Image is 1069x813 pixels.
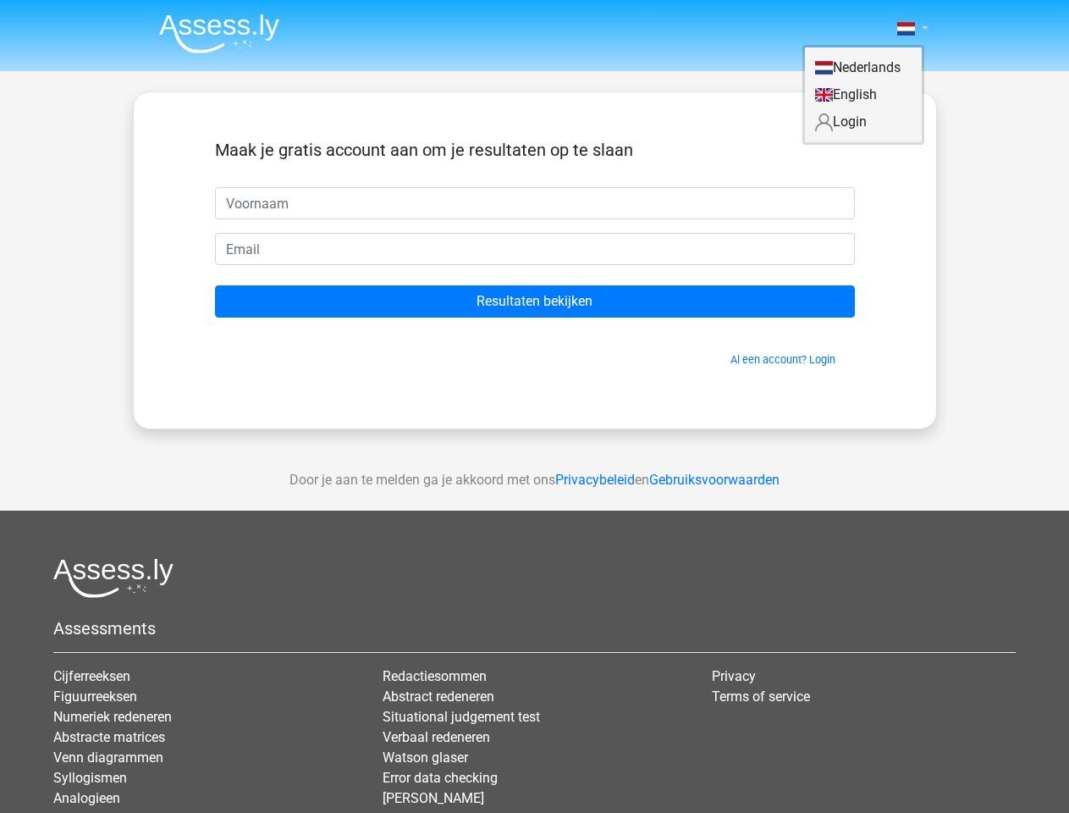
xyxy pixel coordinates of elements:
a: Redactiesommen [383,668,487,684]
input: Voornaam [215,187,855,219]
a: Abstracte matrices [53,729,165,745]
a: Terms of service [712,689,810,705]
a: Situational judgement test [383,709,540,725]
a: Syllogismen [53,770,127,786]
h5: Maak je gratis account aan om je resultaten op te slaan [215,140,855,160]
a: Verbaal redeneren [383,729,490,745]
input: Resultaten bekijken [215,285,855,318]
a: English [805,81,922,108]
img: Assessly [159,14,279,53]
a: Gebruiksvoorwaarden [649,472,780,488]
a: Cijferreeksen [53,668,130,684]
img: Assessly logo [53,558,174,598]
a: Al een account? Login [730,353,835,366]
a: Error data checking [383,770,498,786]
a: Nederlands [805,54,922,81]
a: Figuurreeksen [53,689,137,705]
a: Analogieen [53,790,120,806]
a: Abstract redeneren [383,689,494,705]
a: Login [805,108,922,135]
a: Privacybeleid [555,472,635,488]
a: Watson glaser [383,749,468,766]
a: [PERSON_NAME] [383,790,484,806]
h5: Assessments [53,618,1016,639]
a: Numeriek redeneren [53,709,172,725]
input: Email [215,233,855,265]
a: Privacy [712,668,756,684]
a: Venn diagrammen [53,749,163,766]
